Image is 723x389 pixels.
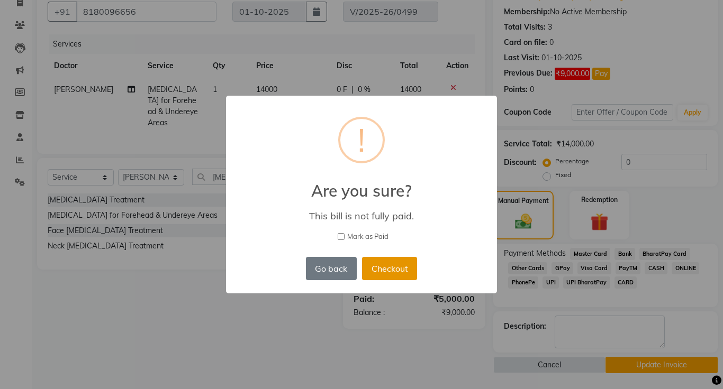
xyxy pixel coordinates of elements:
div: ! [358,119,365,161]
span: Mark as Paid [347,231,388,242]
button: Go back [306,257,357,280]
input: Mark as Paid [338,233,345,240]
button: Checkout [362,257,417,280]
div: This bill is not fully paid. [241,210,482,222]
h2: Are you sure? [226,169,497,200]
